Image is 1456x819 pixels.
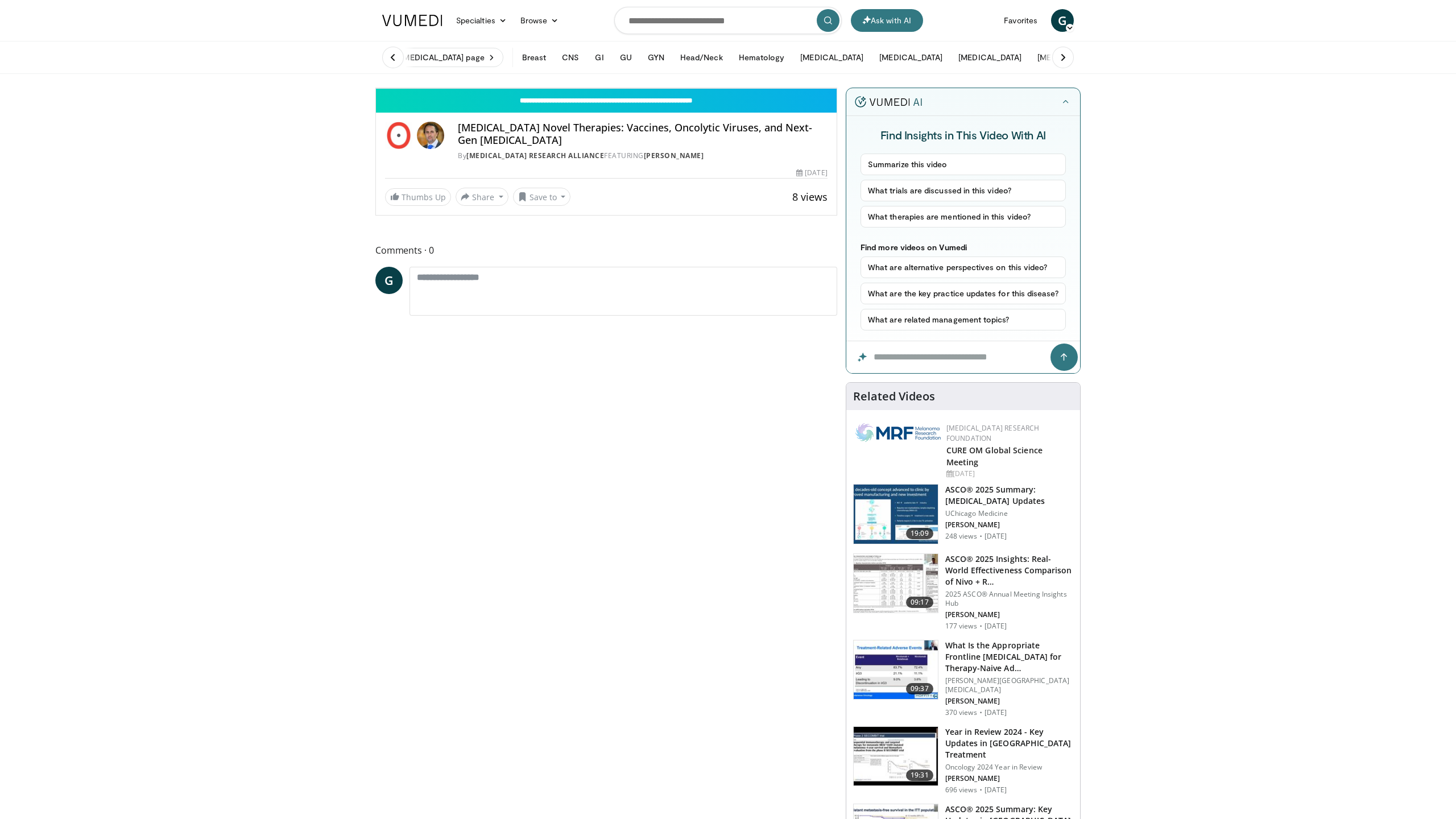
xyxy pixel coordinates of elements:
span: 8 views [792,190,828,204]
p: [DATE] [985,785,1007,795]
a: G [375,267,403,294]
img: VuMedi Logo [382,15,442,26]
input: Search topics, interventions [614,7,842,34]
p: [DATE] [985,708,1007,717]
img: vumedi-ai-logo.v2.svg [855,96,922,107]
p: [PERSON_NAME] [945,774,1073,783]
span: 09:37 [906,683,933,694]
span: 19:31 [906,770,933,781]
p: [PERSON_NAME] [945,697,1073,706]
p: 2025 ASCO® Annual Meeting Insights Hub [945,590,1073,608]
button: What therapies are mentioned in this video? [861,206,1066,227]
button: What trials are discussed in this video? [861,180,1066,201]
span: Comments 0 [375,243,837,258]
p: [DATE] [985,622,1007,631]
span: 09:17 [906,597,933,608]
h3: ASCO® 2025 Summary: [MEDICAL_DATA] Updates [945,484,1073,507]
h3: Year in Review 2024 - Key Updates in [GEOGRAPHIC_DATA] Treatment [945,726,1073,760]
input: Question for the AI [846,341,1080,373]
h4: Find Insights in This Video With AI [861,127,1066,142]
button: GU [613,46,639,69]
a: 19:31 Year in Review 2024 - Key Updates in [GEOGRAPHIC_DATA] Treatment Oncology 2024 Year in Revi... [853,726,1073,795]
button: What are alternative perspectives on this video? [861,257,1066,278]
button: Head/Neck [673,46,730,69]
p: 370 views [945,708,977,717]
p: 248 views [945,532,977,541]
button: What are the key practice updates for this disease? [861,283,1066,304]
a: 19:09 ASCO® 2025 Summary: [MEDICAL_DATA] Updates UChicago Medicine [PERSON_NAME] 248 views · [DATE] [853,484,1073,544]
button: [MEDICAL_DATA] [872,46,949,69]
p: [DATE] [985,532,1007,541]
button: Hematology [732,46,792,69]
h4: Related Videos [853,390,935,403]
button: GYN [641,46,671,69]
button: Breast [515,46,553,69]
button: Summarize this video [861,154,1066,175]
h3: ASCO® 2025 Insights: Real-World Effectiveness Comparison of Nivo + R… [945,553,1073,588]
a: G [1051,9,1074,32]
div: [DATE] [796,168,827,178]
h3: What Is the Appropriate Frontline [MEDICAL_DATA] for Therapy-Naive Ad… [945,640,1073,674]
p: Oncology 2024 Year in Review [945,763,1073,772]
button: [MEDICAL_DATA] [952,46,1028,69]
p: 696 views [945,785,977,795]
div: · [979,622,982,631]
a: Thumbs Up [385,188,451,206]
img: ae2f56e5-51f2-42f8-bc82-196091d75f3c.150x105_q85_crop-smart_upscale.jpg [854,554,938,613]
img: e3f8699c-655a-40d7-9e09-ddaffb4702c0.150x105_q85_crop-smart_upscale.jpg [854,485,938,544]
p: [PERSON_NAME][GEOGRAPHIC_DATA][MEDICAL_DATA] [945,676,1073,694]
button: GI [588,46,610,69]
div: [DATE] [946,469,1071,479]
span: 19:09 [906,528,933,539]
a: 09:37 What Is the Appropriate Frontline [MEDICAL_DATA] for Therapy-Naive Ad… [PERSON_NAME][GEOGRA... [853,640,1073,717]
button: Save to [513,188,571,206]
img: 90c6d327-3c88-4709-b982-c77f8137e024.png.150x105_q85_autocrop_double_scale_upscale_version-0.2.png [855,423,941,442]
button: What are related management topics? [861,309,1066,330]
p: 177 views [945,622,977,631]
div: · [979,785,982,795]
h4: [MEDICAL_DATA] Novel Therapies: Vaccines, Oncolytic Viruses, and Next-Gen [MEDICAL_DATA] [458,122,828,146]
a: Visit [MEDICAL_DATA] page [375,48,503,67]
a: CURE OM Global Science Meeting [946,445,1043,468]
a: Browse [514,9,566,32]
div: By FEATURING [458,151,828,161]
div: · [979,532,982,541]
a: [MEDICAL_DATA] Research Foundation [946,423,1040,443]
a: Specialties [449,9,514,32]
video-js: Video Player [376,88,837,89]
button: CNS [555,46,586,69]
img: aa2e6036-43dd-49f6-96eb-df15ef5c5a23.150x105_q85_crop-smart_upscale.jpg [854,640,938,700]
p: Find more videos on Vumedi [861,242,1066,252]
a: [PERSON_NAME] [644,151,704,160]
button: Share [456,188,508,206]
div: · [979,708,982,717]
img: 336fab2a-50e5-49f1-89a3-95f41fda7913.150x105_q85_crop-smart_upscale.jpg [854,727,938,786]
p: [PERSON_NAME] [945,520,1073,530]
img: Avatar [417,122,444,149]
a: [MEDICAL_DATA] Research Alliance [466,151,604,160]
a: 09:17 ASCO® 2025 Insights: Real-World Effectiveness Comparison of Nivo + R… 2025 ASCO® Annual Mee... [853,553,1073,631]
button: [MEDICAL_DATA] [793,46,870,69]
button: Ask with AI [851,9,923,32]
img: Melanoma Research Alliance [385,122,412,149]
button: [MEDICAL_DATA] [1031,46,1107,69]
p: [PERSON_NAME] [945,610,1073,619]
p: UChicago Medicine [945,509,1073,518]
a: Favorites [997,9,1044,32]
